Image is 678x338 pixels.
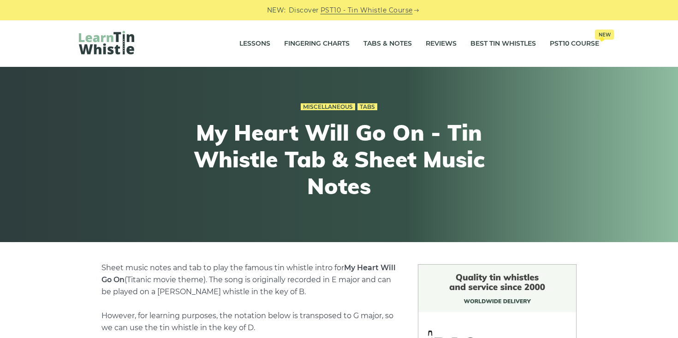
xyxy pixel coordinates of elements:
a: Reviews [426,32,457,55]
a: Fingering Charts [284,32,350,55]
a: Miscellaneous [301,103,355,111]
img: LearnTinWhistle.com [79,31,134,54]
a: Tabs [357,103,377,111]
a: Lessons [239,32,270,55]
h1: My Heart Will Go On - Tin Whistle Tab & Sheet Music Notes [169,119,509,199]
span: New [595,30,614,40]
a: Best Tin Whistles [470,32,536,55]
p: Sheet music notes and tab to play the famous tin whistle intro for (Titanic movie theme). The son... [101,262,396,334]
a: PST10 CourseNew [550,32,599,55]
a: Tabs & Notes [363,32,412,55]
